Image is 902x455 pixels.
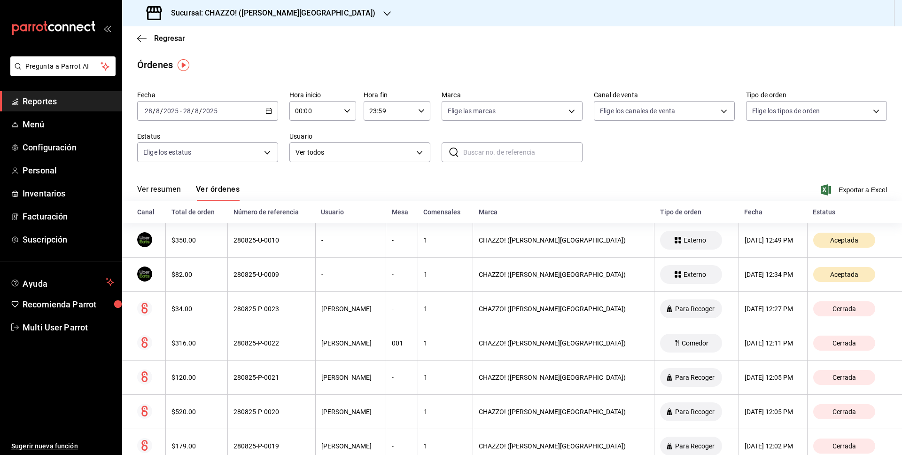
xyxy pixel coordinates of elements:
div: $120.00 [171,374,222,381]
button: Ver órdenes [196,185,240,201]
span: Externo [680,271,710,278]
div: $316.00 [171,339,222,347]
div: $350.00 [171,236,222,244]
input: -- [156,107,160,115]
div: [PERSON_NAME] [321,374,381,381]
span: Menú [23,118,114,131]
div: Fecha [744,208,801,216]
span: / [191,107,194,115]
div: Tipo de orden [660,208,733,216]
button: Pregunta a Parrot AI [10,56,116,76]
span: Comedor [678,339,712,347]
div: 1 [424,442,467,450]
div: Mesa [392,208,412,216]
div: [DATE] 12:02 PM [745,442,801,450]
div: - [392,442,412,450]
div: [DATE] 12:11 PM [745,339,801,347]
div: 280825-U-0010 [233,236,309,244]
span: Ayuda [23,276,102,288]
div: [PERSON_NAME] [321,305,381,313]
img: Tooltip marker [178,59,189,71]
div: CHAZZO! ([PERSON_NAME][GEOGRAPHIC_DATA]) [479,408,648,416]
div: [PERSON_NAME] [321,408,381,416]
span: Cerrada [829,374,860,381]
span: Elige los tipos de orden [752,106,820,116]
label: Marca [442,92,583,98]
button: open_drawer_menu [103,24,111,32]
div: [PERSON_NAME] [321,339,381,347]
div: Comensales [423,208,467,216]
div: 001 [392,339,412,347]
div: - [392,236,412,244]
div: 280825-P-0019 [233,442,309,450]
div: Marca [479,208,649,216]
label: Hora fin [364,92,430,98]
span: Para Recoger [671,374,718,381]
span: Multi User Parrot [23,321,114,334]
div: [DATE] 12:34 PM [745,271,801,278]
span: Para Recoger [671,305,718,313]
div: 1 [424,271,467,278]
span: Aceptada [826,236,862,244]
div: CHAZZO! ([PERSON_NAME][GEOGRAPHIC_DATA]) [479,442,648,450]
input: -- [144,107,153,115]
div: 1 [424,339,467,347]
div: [DATE] 12:27 PM [745,305,801,313]
span: Cerrada [829,442,860,450]
label: Tipo de orden [746,92,887,98]
div: CHAZZO! ([PERSON_NAME][GEOGRAPHIC_DATA]) [479,271,648,278]
div: 280825-U-0009 [233,271,309,278]
label: Hora inicio [289,92,356,98]
span: Facturación [23,210,114,223]
span: Para Recoger [671,408,718,416]
label: Fecha [137,92,278,98]
div: 280825-P-0021 [233,374,309,381]
label: Estatus [137,133,278,140]
span: Para Recoger [671,442,718,450]
div: Órdenes [137,58,173,72]
span: Sugerir nueva función [11,441,114,451]
div: - [392,305,412,313]
div: CHAZZO! ([PERSON_NAME][GEOGRAPHIC_DATA]) [479,339,648,347]
div: navigation tabs [137,185,240,201]
span: Pregunta a Parrot AI [25,62,101,71]
span: Elige los canales de venta [600,106,675,116]
div: [DATE] 12:49 PM [745,236,801,244]
div: Estatus [813,208,887,216]
span: Recomienda Parrot [23,298,114,311]
span: / [160,107,163,115]
div: Total de orden [171,208,222,216]
label: Canal de venta [594,92,735,98]
div: $34.00 [171,305,222,313]
div: CHAZZO! ([PERSON_NAME][GEOGRAPHIC_DATA]) [479,374,648,381]
div: Usuario [321,208,381,216]
span: Cerrada [829,339,860,347]
div: 280825-P-0020 [233,408,309,416]
div: 1 [424,305,467,313]
div: 280825-P-0023 [233,305,309,313]
div: - [392,408,412,416]
a: Pregunta a Parrot AI [7,68,116,78]
div: 1 [424,374,467,381]
span: Personal [23,164,114,177]
span: Configuración [23,141,114,154]
div: - [392,271,412,278]
input: ---- [163,107,179,115]
span: - [180,107,182,115]
span: Regresar [154,34,185,43]
span: Aceptada [826,271,862,278]
span: Elige los estatus [143,148,191,157]
input: Buscar no. de referencia [463,143,583,162]
span: Ver todos [295,148,413,157]
span: / [199,107,202,115]
div: $82.00 [171,271,222,278]
span: Cerrada [829,408,860,416]
span: Externo [680,236,710,244]
input: -- [194,107,199,115]
span: Elige las marcas [448,106,496,116]
div: CHAZZO! ([PERSON_NAME][GEOGRAPHIC_DATA]) [479,305,648,313]
div: [PERSON_NAME] [321,442,381,450]
button: Exportar a Excel [823,184,887,196]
